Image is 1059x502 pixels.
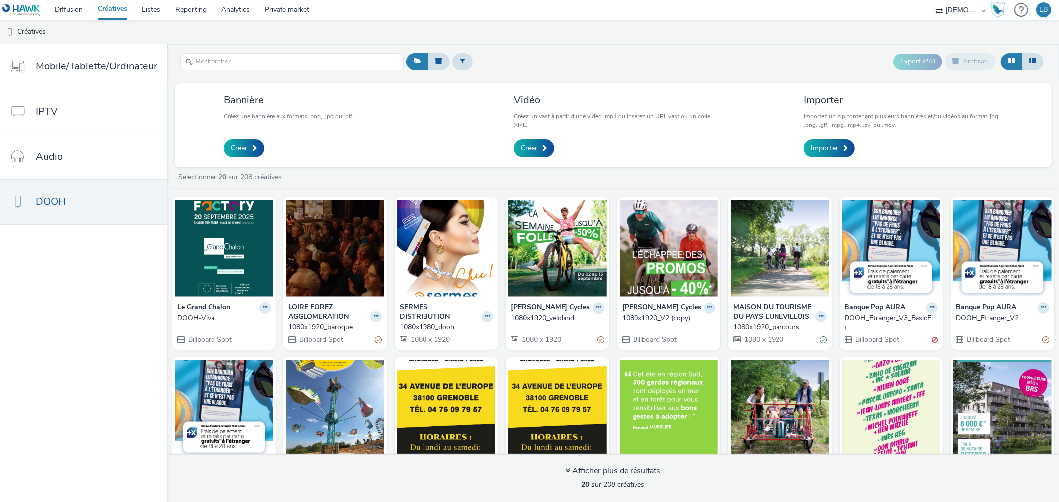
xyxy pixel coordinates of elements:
div: 1080x1920_V2 (copy) [622,314,711,323]
button: Grille [1001,53,1022,70]
strong: SERMES DISTRIBUTION [400,302,479,322]
strong: [PERSON_NAME] Cycles [622,302,701,314]
strong: 20 [582,480,590,489]
span: 1080 x 1920 [743,335,783,344]
span: DOOH [36,194,66,209]
a: Créer [224,139,264,157]
p: Créez une bannière aux formats .png, .jpg ou .gif. [224,112,353,121]
img: 1080x1920_baroque visual [286,200,384,297]
img: DOOH_Etranger_V2 visual [953,200,1052,297]
span: IPTV [36,104,58,119]
p: Importez un zip contenant plusieurs bannières et/ou vidéos au format .jpg, .png, .gif, .mpg, .mp4... [804,112,1002,129]
a: DOOH-Viva [177,314,271,323]
div: Partiellement valide [597,334,604,345]
img: DOOH_Etranger_V3_BasicFit visual [842,200,940,297]
div: 1080x1920_baroque [288,322,378,332]
img: 1080x1920_V2 (copy) visual [620,200,718,297]
strong: Banque Pop AURA [845,302,905,314]
img: 1080x1920_veloland visual [508,200,607,297]
span: sur 208 créatives [582,480,645,489]
div: DOOH_Etranger_V3_BasicFit [845,314,934,334]
span: Mobile/Tablette/Ordinateur [36,59,157,73]
a: Créer [514,139,554,157]
img: DOOH-Gagnezuncadeau visual [731,360,829,456]
span: Billboard Spot [187,335,232,344]
img: dooh [5,27,15,37]
img: DOOH_RegionSud visual [620,360,718,456]
span: Billboard Spot [854,335,899,344]
img: DOOH-Viva visual [175,200,273,297]
span: Audio [36,149,63,164]
span: Billboard Spot [632,335,677,344]
a: 1080x1920_V2 (copy) [622,314,715,323]
a: DOOH_Etranger_V2 [956,314,1049,323]
strong: Banque Pop AURA [956,302,1016,314]
p: Créez un vast à partir d'une video .mp4 ou insérez un URL vast ou un code XML. [514,112,712,129]
a: Sélectionner sur 208 créatives [177,172,285,182]
strong: Le Grand Chalon [177,302,230,314]
span: Créer [521,143,537,153]
h3: Vidéo [514,93,712,107]
div: 1080x1920_veloland [511,314,600,323]
a: 1080x1920_parcours [733,322,827,332]
div: Valide [820,334,827,345]
a: Hawk Academy [990,2,1009,18]
img: 1080x1920_lecreusot visual [286,360,384,456]
img: 1080x1920_parcours visual [731,200,829,297]
a: DOOH_Etranger_V3_BasicFit [845,314,938,334]
div: EB [1040,2,1048,17]
div: 1080x1920_parcours [733,322,823,332]
a: 1080x1980_dooh [400,322,493,332]
strong: 20 [218,172,226,182]
div: Invalide [932,334,938,345]
div: DOOH_Etranger_V2 [956,314,1045,323]
a: 1080x1920_baroque [288,322,382,332]
strong: [PERSON_NAME] Cycles [511,302,590,314]
div: Partiellement valide [1042,334,1049,345]
img: 1080x1920 visual [842,360,940,456]
img: 1080x1980_dooh visual [397,200,495,297]
span: Importer [811,143,838,153]
span: Billboard Spot [966,335,1010,344]
div: Afficher plus de résultats [566,465,661,477]
strong: LOIRE FOREZ AGGLOMERATION [288,302,368,322]
button: Liste [1022,53,1044,70]
img: DOOH-Kaufman 10s visual [953,360,1052,456]
a: Importer [804,139,855,157]
input: Rechercher... [180,53,404,70]
img: DOOH_Etranger visual [175,360,273,456]
div: 1080x1980_dooh [400,322,489,332]
strong: MAISON DU TOURISME DU PAYS LUNEVILLOIS [733,302,813,322]
img: undefined Logo [2,4,41,16]
h3: Bannière [224,93,353,107]
img: 1080x1920_30 visual [508,360,607,456]
span: 1080 x 1920 [410,335,450,344]
span: Billboard Spot [298,335,343,344]
div: DOOH-Viva [177,314,267,323]
img: 1080x1920_50 visual [397,360,495,456]
button: Archiver [945,53,996,70]
a: 1080x1920_veloland [511,314,604,323]
span: Créer [231,143,247,153]
h3: Importer [804,93,1002,107]
div: Partiellement valide [375,334,382,345]
img: Hawk Academy [990,2,1005,18]
button: Export d'ID [893,54,942,69]
span: 1080 x 1920 [521,335,561,344]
